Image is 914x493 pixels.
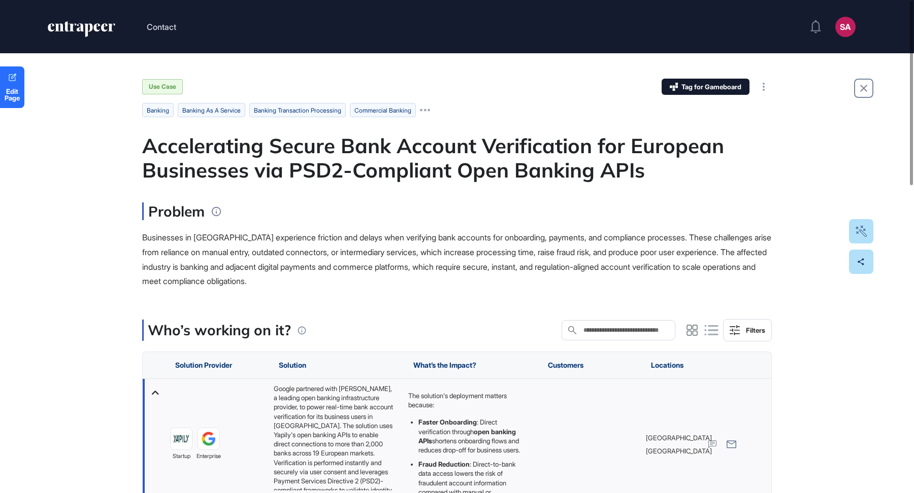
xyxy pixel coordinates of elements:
div: Use Case [142,79,183,94]
span: Customers [548,361,583,369]
strong: Fraud Reduction [418,460,470,468]
li: commercial banking [350,103,416,117]
div: Filters [746,326,765,334]
div: Google partnered with [PERSON_NAME], a leading open banking infrastructure provider, to power rea... [274,384,398,490]
span: Solution Provider [175,361,232,369]
button: Filters [723,319,772,341]
span: enterprise [197,452,221,461]
li: banking [142,103,174,117]
li: : Direct verification through shortens onboarding flows and reduces drop-off for business users. [418,418,528,455]
button: SA [835,17,856,37]
span: Tag for Gameboard [681,84,741,90]
button: Contact [147,20,176,33]
h3: Problem [142,202,205,220]
img: image [198,428,219,449]
a: image [198,428,220,450]
span: startup [173,452,190,461]
span: Businesses in [GEOGRAPHIC_DATA] experience friction and delays when verifying bank accounts for o... [142,232,771,286]
span: [GEOGRAPHIC_DATA] [646,433,712,442]
p: Who’s working on it? [148,320,291,341]
span: Solution [279,361,306,369]
li: banking as a service [178,103,245,117]
img: image [171,428,192,449]
p: The solution's deployment matters because: [408,391,528,409]
a: entrapeer-logo [47,21,116,41]
span: [GEOGRAPHIC_DATA] [646,446,712,455]
strong: open banking APIs [418,428,516,445]
a: image [170,428,192,450]
span: Locations [651,361,683,369]
div: Accelerating Secure Bank Account Verification for European Businesses via PSD2-Compliant Open Ban... [142,133,772,182]
span: What’s the Impact? [413,361,476,369]
li: banking transaction processing [249,103,346,117]
strong: Faster Onboarding [418,418,477,427]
